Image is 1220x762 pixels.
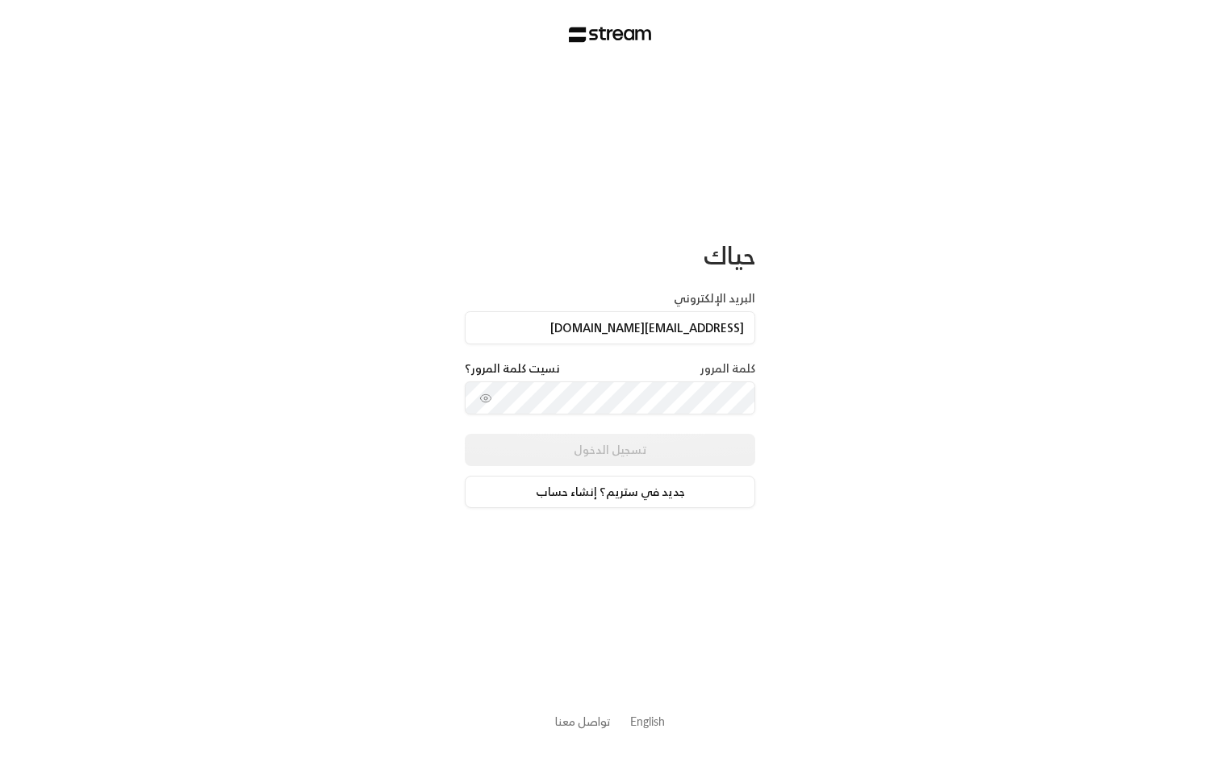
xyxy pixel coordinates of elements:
[630,706,665,736] a: English
[674,290,755,306] label: البريد الإلكتروني
[569,27,652,43] img: Stream Logo
[704,234,755,277] span: حياك
[465,360,560,377] a: نسيت كلمة المرور؟
[700,360,755,377] label: كلمة المرور
[555,711,611,731] a: تواصل معنا
[555,713,611,730] button: تواصل معنا
[473,385,499,411] button: toggle password visibility
[465,476,755,508] a: جديد في ستريم؟ إنشاء حساب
